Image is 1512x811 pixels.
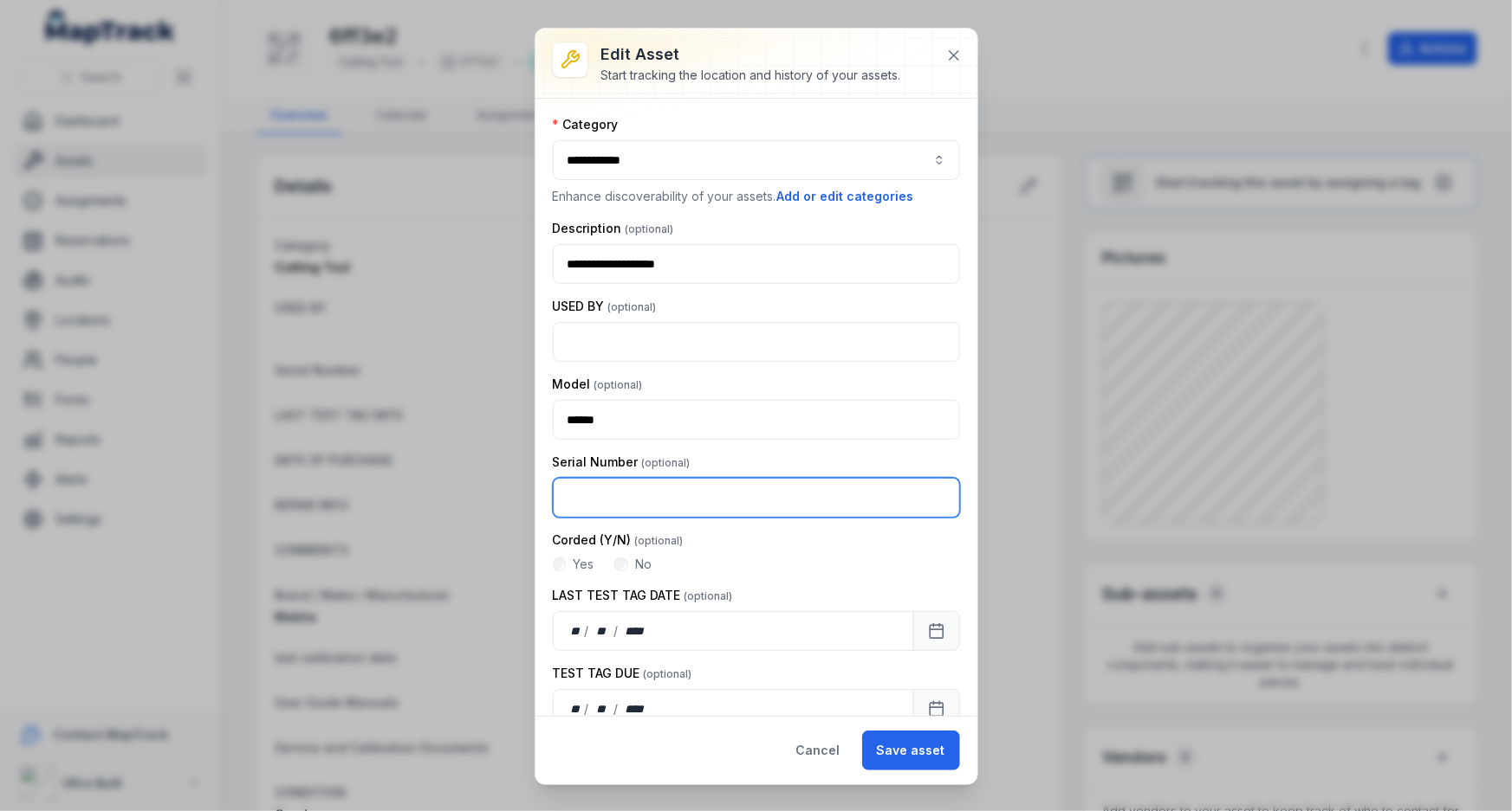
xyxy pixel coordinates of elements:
h3: Edit asset [601,42,901,67]
label: Serial Number [553,454,691,471]
button: Calendar [913,611,960,651]
label: TEST TAG DUE [553,665,692,682]
label: Description [553,220,674,237]
label: Corded (Y/N) [553,531,684,549]
button: Cancel [782,731,855,770]
label: No [635,556,652,573]
button: Add or edit categories [776,187,915,206]
label: Yes [573,556,594,573]
div: year, [620,622,652,640]
div: / [613,700,620,718]
div: / [584,622,590,640]
div: / [613,622,620,640]
div: month, [590,700,613,718]
div: month, [590,622,613,640]
label: LAST TEST TAG DATE [553,587,733,604]
div: Start tracking the location and history of your assets. [601,67,901,84]
div: year, [620,700,652,718]
button: Save asset [862,731,960,770]
button: Calendar [913,689,960,729]
label: Model [553,376,643,393]
p: Enhance discoverability of your assets. [553,187,960,206]
div: day, [568,700,585,718]
div: / [584,700,590,718]
div: day, [568,622,585,640]
label: Category [553,116,619,133]
label: USED BY [553,298,657,315]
